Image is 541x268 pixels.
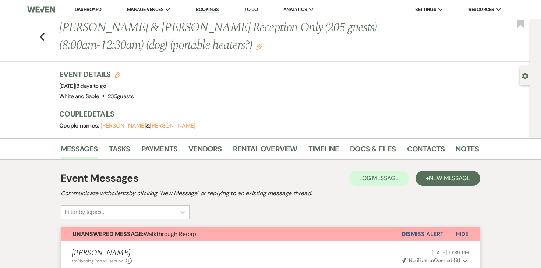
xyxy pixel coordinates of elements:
a: Contacts [407,143,445,159]
h5: [PERSON_NAME] [72,249,132,258]
h3: Event Details [59,69,134,79]
a: Payments [141,143,178,159]
button: Open lead details [522,72,528,79]
button: [PERSON_NAME] [100,123,146,129]
a: Tasks [109,143,130,159]
h1: Event Messages [61,171,138,186]
span: | [75,82,106,90]
span: Walkthrough Recap [73,230,196,238]
span: Couple names: [59,122,100,129]
span: Notification [409,257,434,264]
button: Unanswered Message:Walkthrough Recap [61,227,402,241]
a: Dashboard [75,6,101,12]
a: Timeline [308,143,339,159]
span: Hide [456,230,468,238]
button: Log Message [349,171,409,186]
span: Resources [468,6,494,13]
a: Docs & Files [350,143,396,159]
span: Manage Venues [127,6,163,13]
span: to: Planning Portal Users [72,258,117,264]
h1: [PERSON_NAME] & [PERSON_NAME] Reception Only (205 guests) (8:00am-12:30am) (dog) (portable heaters?) [59,19,389,54]
a: Rental Overview [233,143,297,159]
span: [DATE] 10:39 PM [432,249,469,256]
span: Analytics [283,6,307,13]
a: To Do [244,6,258,12]
a: Bookings [196,6,219,13]
div: Filter by topics... [65,208,104,217]
img: Weven Logo [27,2,55,17]
button: +New Message [416,171,480,186]
span: Opened [402,257,460,264]
span: Log Message [359,174,399,182]
span: 235 guests [108,93,134,100]
span: Settings [415,6,436,13]
span: 8 days to go [76,82,106,90]
button: Hide [444,227,480,241]
button: to: Planning Portal Users [72,258,124,264]
span: New Message [429,174,470,182]
button: Dismiss Alert [402,227,444,241]
h3: Couple Details [59,109,471,119]
a: Vendors [188,143,222,159]
button: [PERSON_NAME] [150,123,195,129]
strong: ( 3 ) [453,257,460,264]
a: Notes [456,143,479,159]
button: Edit [256,43,262,50]
h2: Communicate with clients by clicking "New Message" or replying to an existing message thread. [61,189,480,198]
button: NotificationOpened (3) [401,257,469,264]
a: Messages [61,143,98,159]
span: & [100,122,195,129]
span: White and Sable [59,93,99,100]
strong: Unanswered Message: [73,230,144,238]
span: [DATE] [59,82,106,90]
